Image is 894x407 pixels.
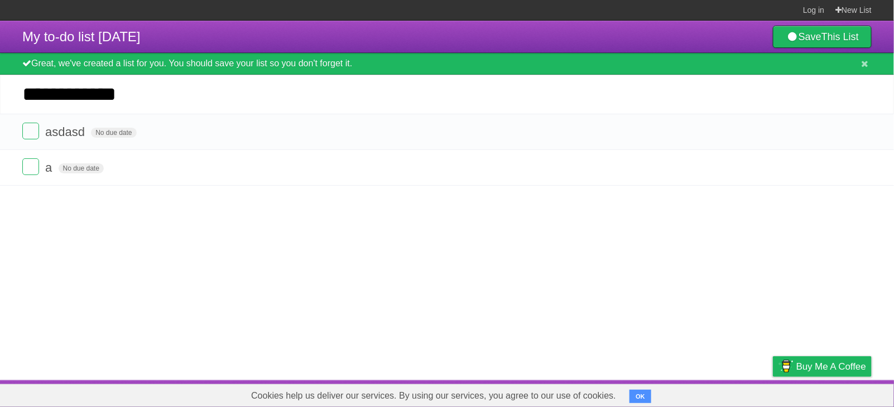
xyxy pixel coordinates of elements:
[91,128,136,138] span: No due date
[22,123,39,139] label: Done
[801,383,872,404] a: Suggest a feature
[45,161,55,175] span: a
[661,383,706,404] a: Developers
[796,357,866,376] span: Buy me a coffee
[773,26,872,48] a: SaveThis List
[821,31,859,42] b: This List
[758,383,787,404] a: Privacy
[624,383,648,404] a: About
[45,125,88,139] span: asdasd
[240,385,627,407] span: Cookies help us deliver our services. By using our services, you agree to our use of cookies.
[778,357,794,376] img: Buy me a coffee
[773,356,872,377] a: Buy me a coffee
[59,163,104,173] span: No due date
[22,158,39,175] label: Done
[720,383,745,404] a: Terms
[22,29,141,44] span: My to-do list [DATE]
[629,390,651,403] button: OK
